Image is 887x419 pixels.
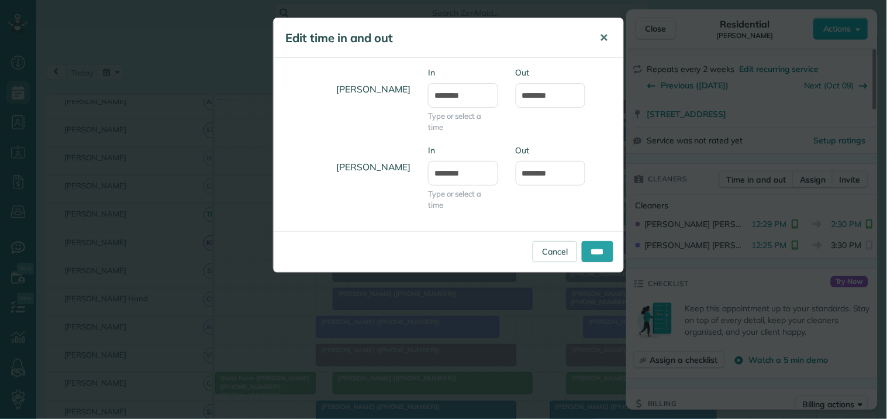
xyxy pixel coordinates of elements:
[282,73,410,106] h4: [PERSON_NAME]
[282,150,410,184] h4: [PERSON_NAME]
[516,67,586,78] label: Out
[428,188,498,211] span: Type or select a time
[428,145,498,156] label: In
[428,111,498,133] span: Type or select a time
[516,145,586,156] label: Out
[533,241,577,262] a: Cancel
[285,30,584,46] h5: Edit time in and out
[428,67,498,78] label: In
[600,31,609,44] span: ✕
